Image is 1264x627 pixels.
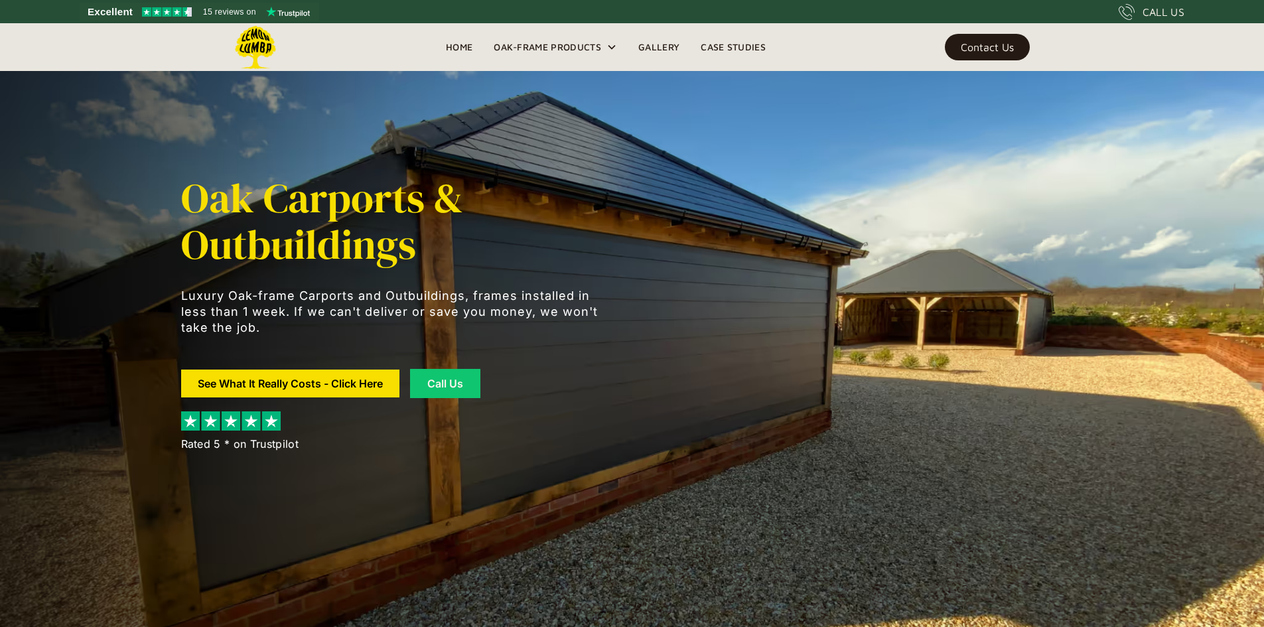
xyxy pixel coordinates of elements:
a: Gallery [628,37,690,57]
span: Excellent [88,4,133,20]
a: See Lemon Lumba reviews on Trustpilot [80,3,319,21]
div: Oak-Frame Products [494,39,601,55]
img: Trustpilot logo [266,7,310,17]
a: Home [435,37,483,57]
a: Case Studies [690,37,776,57]
div: CALL US [1143,4,1184,20]
a: CALL US [1119,4,1184,20]
p: Luxury Oak-frame Carports and Outbuildings, frames installed in less than 1 week. If we can't del... [181,288,606,336]
a: Contact Us [945,34,1030,60]
div: Call Us [427,378,464,389]
a: Call Us [410,369,480,398]
a: See What It Really Costs - Click Here [181,370,399,397]
div: Oak-Frame Products [483,23,628,71]
span: 15 reviews on [203,4,256,20]
div: Rated 5 * on Trustpilot [181,436,299,452]
h1: Oak Carports & Outbuildings [181,175,606,268]
img: Trustpilot 4.5 stars [142,7,192,17]
div: Contact Us [961,42,1014,52]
